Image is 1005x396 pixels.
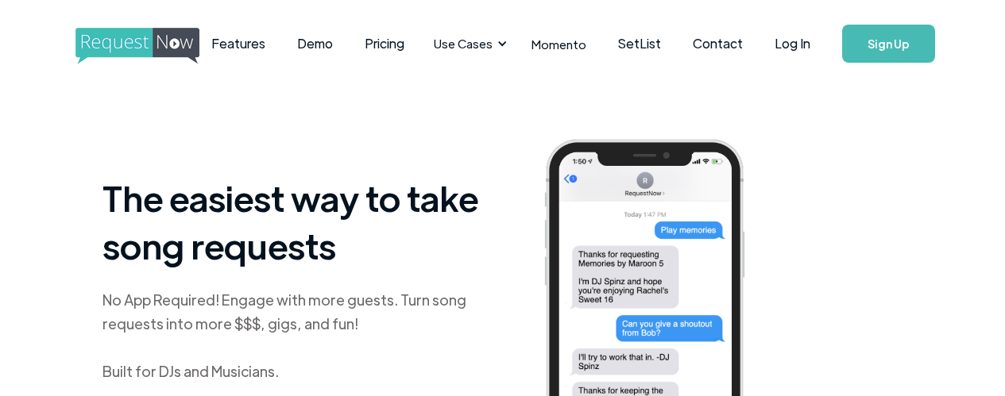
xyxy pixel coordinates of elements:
a: Contact [677,19,759,68]
img: requestnow logo [75,28,229,64]
a: SetList [602,19,677,68]
a: Features [195,19,281,68]
a: Demo [281,19,349,68]
div: Use Cases [434,35,493,52]
a: Sign Up [842,25,935,63]
a: Log In [759,16,826,71]
div: No App Required! Engage with more guests. Turn song requests into more $$$, gigs, and fun! Built ... [102,288,479,383]
h1: The easiest way to take song requests [102,174,479,269]
a: Momento [516,21,602,67]
div: Use Cases [424,19,512,68]
a: Pricing [349,19,420,68]
a: home [75,28,156,60]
